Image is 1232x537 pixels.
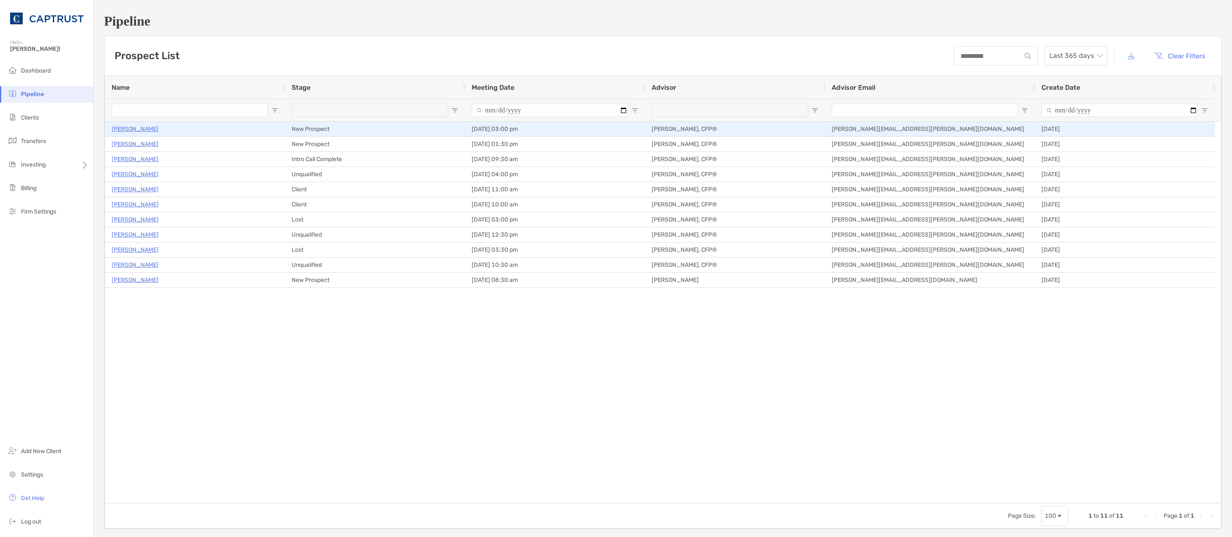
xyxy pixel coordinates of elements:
div: [DATE] [1035,122,1215,136]
img: billing icon [8,182,18,193]
img: add_new_client icon [8,446,18,456]
span: Settings [21,471,43,478]
span: Get Help [21,495,44,502]
div: [PERSON_NAME] [645,273,825,287]
span: of [1109,512,1115,519]
div: [DATE] 10:30 am [465,258,645,272]
div: [PERSON_NAME][EMAIL_ADDRESS][PERSON_NAME][DOMAIN_NAME] [825,182,1035,197]
a: [PERSON_NAME] [112,199,159,210]
span: Dashboard [21,67,51,74]
span: Billing [21,185,37,192]
p: [PERSON_NAME] [112,229,159,240]
div: [DATE] 04:00 pm [465,167,645,182]
div: [PERSON_NAME], CFP® [645,152,825,167]
button: Open Filter Menu [1201,107,1208,114]
div: Page Size [1041,506,1068,526]
span: Meeting Date [472,83,514,91]
button: Open Filter Menu [812,107,818,114]
a: [PERSON_NAME] [112,245,159,255]
div: [PERSON_NAME][EMAIL_ADDRESS][PERSON_NAME][DOMAIN_NAME] [825,212,1035,227]
h3: Prospect List [115,50,180,62]
div: Last Page [1208,513,1214,519]
div: Unqualified [285,227,465,242]
a: [PERSON_NAME] [112,169,159,180]
div: [DATE] [1035,152,1215,167]
img: CAPTRUST Logo [10,3,84,34]
div: [PERSON_NAME], CFP® [645,242,825,257]
div: Page Size: [1008,512,1036,519]
span: Add New Client [21,448,61,455]
img: transfers icon [8,136,18,146]
div: 100 [1045,512,1056,519]
img: settings icon [8,469,18,479]
div: [PERSON_NAME][EMAIL_ADDRESS][PERSON_NAME][DOMAIN_NAME] [825,152,1035,167]
div: [PERSON_NAME][EMAIL_ADDRESS][PERSON_NAME][DOMAIN_NAME] [825,197,1035,212]
div: First Page [1143,513,1150,519]
a: [PERSON_NAME] [112,184,159,195]
div: [DATE] [1035,212,1215,227]
div: [DATE] 12:30 pm [465,227,645,242]
div: [DATE] [1035,273,1215,287]
div: New Prospect [285,137,465,151]
div: [PERSON_NAME][EMAIL_ADDRESS][DOMAIN_NAME] [825,273,1035,287]
span: 1 [1190,512,1194,519]
img: investing icon [8,159,18,169]
span: 1 [1179,512,1182,519]
input: Name Filter Input [112,104,268,117]
div: [DATE] [1035,167,1215,182]
button: Clear Filters [1148,47,1211,65]
button: Open Filter Menu [632,107,638,114]
div: Previous Page [1154,513,1160,519]
div: [PERSON_NAME][EMAIL_ADDRESS][PERSON_NAME][DOMAIN_NAME] [825,137,1035,151]
div: [PERSON_NAME][EMAIL_ADDRESS][PERSON_NAME][DOMAIN_NAME] [825,242,1035,257]
div: [PERSON_NAME][EMAIL_ADDRESS][PERSON_NAME][DOMAIN_NAME] [825,258,1035,272]
div: Client [285,182,465,197]
div: Lost [285,212,465,227]
span: 11 [1100,512,1108,519]
div: [DATE] 10:00 am [465,197,645,212]
button: Open Filter Menu [1021,107,1028,114]
div: Lost [285,242,465,257]
div: [DATE] [1035,227,1215,242]
img: input icon [1025,53,1031,59]
div: [DATE] 08:30 am [465,273,645,287]
a: [PERSON_NAME] [112,214,159,225]
div: New Prospect [285,122,465,136]
span: Firm Settings [21,208,56,215]
div: [DATE] [1035,258,1215,272]
div: Client [285,197,465,212]
div: [DATE] [1035,137,1215,151]
div: [DATE] 03:00 pm [465,122,645,136]
span: 11 [1116,512,1123,519]
img: logout icon [8,516,18,526]
img: get-help icon [8,493,18,503]
div: [DATE] 11:00 am [465,182,645,197]
div: Intro Call Complete [285,152,465,167]
span: Transfers [21,138,46,145]
div: [PERSON_NAME], CFP® [645,197,825,212]
span: 1 [1088,512,1092,519]
div: [DATE] [1035,242,1215,257]
div: [DATE] [1035,182,1215,197]
img: firm-settings icon [8,206,18,216]
div: [DATE] [1035,197,1215,212]
span: Name [112,83,130,91]
img: clients icon [8,112,18,122]
span: [PERSON_NAME]! [10,45,89,52]
div: [PERSON_NAME][EMAIL_ADDRESS][PERSON_NAME][DOMAIN_NAME] [825,227,1035,242]
p: [PERSON_NAME] [112,154,159,164]
a: [PERSON_NAME] [112,124,159,134]
a: [PERSON_NAME] [112,260,159,270]
div: [DATE] 09:30 am [465,152,645,167]
span: Investing [21,161,46,168]
span: of [1184,512,1189,519]
input: Meeting Date Filter Input [472,104,628,117]
span: Clients [21,114,39,121]
span: Log out [21,518,41,525]
a: [PERSON_NAME] [112,139,159,149]
input: Advisor Email Filter Input [832,104,1018,117]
